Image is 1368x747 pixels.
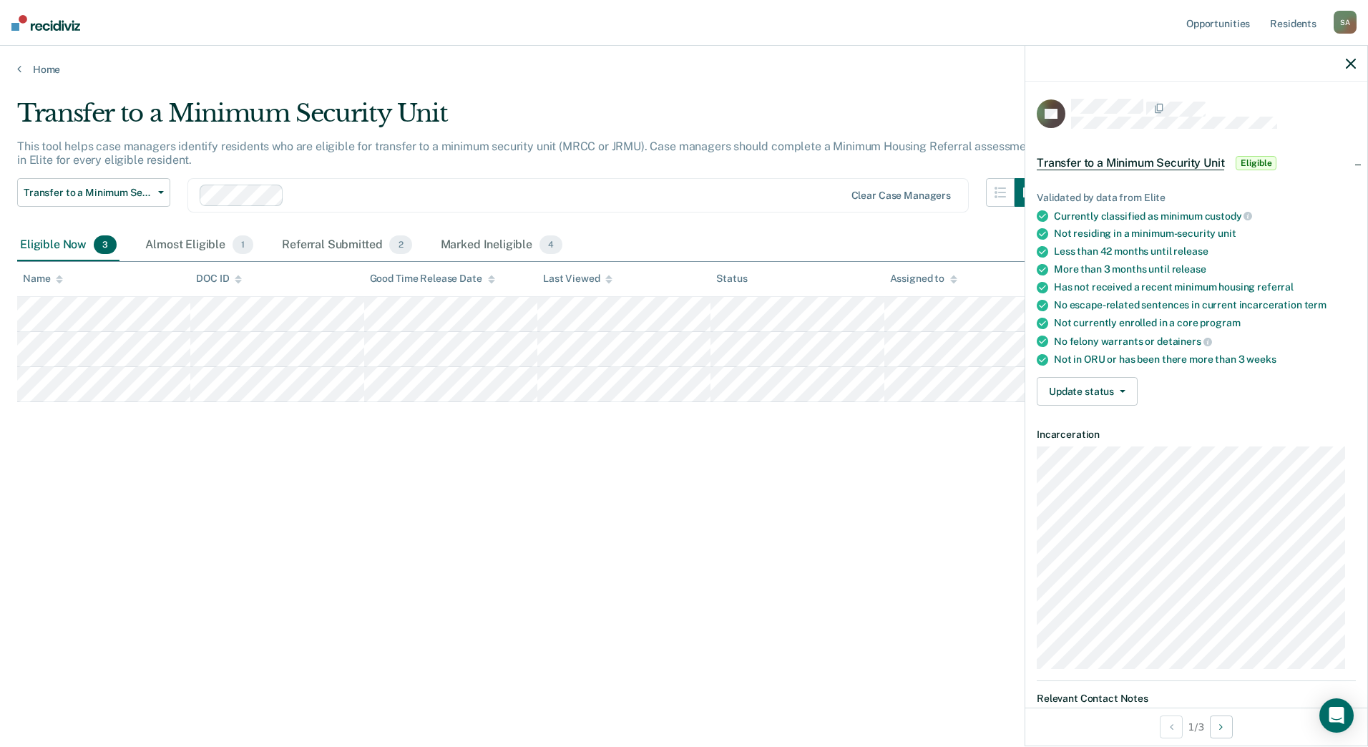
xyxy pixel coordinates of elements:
[1054,245,1356,258] div: Less than 42 months until
[279,230,414,261] div: Referral Submitted
[1236,156,1276,170] span: Eligible
[1037,156,1224,170] span: Transfer to a Minimum Security Unit
[716,273,747,285] div: Status
[1037,429,1356,441] dt: Incarceration
[1025,140,1367,186] div: Transfer to a Minimum Security UnitEligible
[196,273,242,285] div: DOC ID
[1334,11,1357,34] div: S A
[142,230,256,261] div: Almost Eligible
[1160,716,1183,738] button: Previous Opportunity
[370,273,495,285] div: Good Time Release Date
[24,187,152,199] span: Transfer to a Minimum Security Unit
[389,235,411,254] span: 2
[1210,716,1233,738] button: Next Opportunity
[1304,299,1327,311] span: term
[1054,299,1356,311] div: No escape-related sentences in current incarceration
[1054,353,1356,366] div: Not in ORU or has been there more than 3
[1205,210,1253,222] span: custody
[1037,693,1356,705] dt: Relevant Contact Notes
[23,273,63,285] div: Name
[438,230,566,261] div: Marked Ineligible
[1054,210,1356,223] div: Currently classified as minimum
[17,99,1043,140] div: Transfer to a Minimum Security Unit
[1054,317,1356,329] div: Not currently enrolled in a core
[1319,698,1354,733] div: Open Intercom Messenger
[17,63,1351,76] a: Home
[543,273,612,285] div: Last Viewed
[1054,281,1356,293] div: Has not received a recent minimum housing
[539,235,562,254] span: 4
[1054,335,1356,348] div: No felony warrants or
[1054,228,1356,240] div: Not residing in a minimum-security
[94,235,117,254] span: 3
[17,140,1037,167] p: This tool helps case managers identify residents who are eligible for transfer to a minimum secur...
[890,273,957,285] div: Assigned to
[1172,263,1206,275] span: release
[233,235,253,254] span: 1
[11,15,80,31] img: Recidiviz
[1025,708,1367,746] div: 1 / 3
[1173,245,1208,257] span: release
[1037,192,1356,204] div: Validated by data from Elite
[1218,228,1236,239] span: unit
[1246,353,1276,365] span: weeks
[1200,317,1240,328] span: program
[1257,281,1294,293] span: referral
[1157,336,1212,347] span: detainers
[1054,263,1356,275] div: More than 3 months until
[851,190,951,202] div: Clear case managers
[17,230,119,261] div: Eligible Now
[1037,377,1138,406] button: Update status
